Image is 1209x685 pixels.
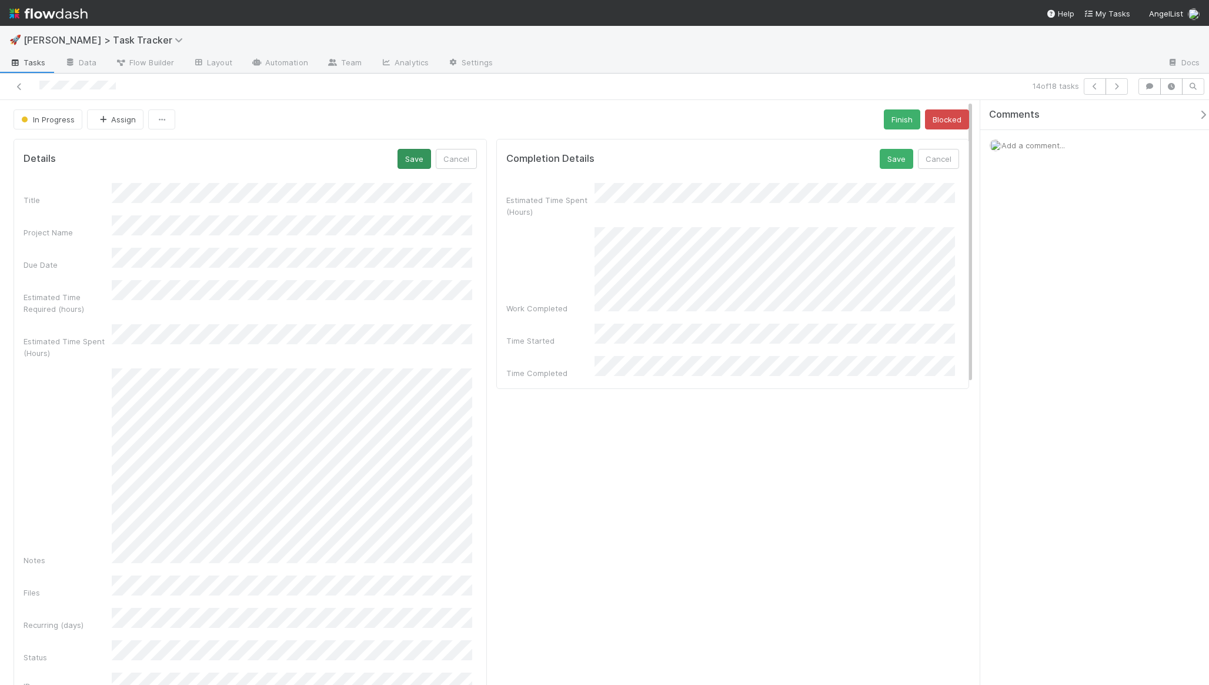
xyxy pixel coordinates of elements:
button: Save [398,149,431,169]
button: Cancel [918,149,959,169]
span: AngelList [1149,9,1183,18]
a: My Tasks [1084,8,1130,19]
a: Team [318,54,371,73]
div: Estimated Time Spent (Hours) [506,194,595,218]
a: Settings [438,54,502,73]
button: Blocked [925,109,969,129]
div: Notes [24,554,112,566]
span: Tasks [9,56,46,68]
span: [PERSON_NAME] > Task Tracker [24,34,189,46]
div: Files [24,587,112,598]
img: avatar_8e0a024e-b700-4f9f-aecf-6f1e79dccd3c.png [1188,8,1200,20]
div: Time Completed [506,367,595,379]
a: Flow Builder [106,54,183,73]
div: Estimated Time Required (hours) [24,291,112,315]
a: Automation [242,54,318,73]
img: logo-inverted-e16ddd16eac7371096b0.svg [9,4,88,24]
div: Due Date [24,259,112,271]
button: Cancel [436,149,477,169]
a: Data [55,54,106,73]
h5: Completion Details [506,153,595,165]
span: Add a comment... [1001,141,1065,150]
div: Time Started [506,335,595,347]
span: In Progress [19,115,75,124]
button: Finish [884,109,920,129]
button: Save [880,149,913,169]
a: Layout [183,54,242,73]
div: Status [24,651,112,663]
div: Help [1046,8,1074,19]
span: 🚀 [9,35,21,45]
span: Comments [989,109,1040,121]
span: 14 of 18 tasks [1033,80,1079,92]
div: Recurring (days) [24,619,112,631]
div: Title [24,194,112,206]
span: Flow Builder [115,56,174,68]
h5: Details [24,153,56,165]
button: In Progress [14,109,82,129]
div: Estimated Time Spent (Hours) [24,335,112,359]
a: Analytics [371,54,438,73]
img: avatar_8e0a024e-b700-4f9f-aecf-6f1e79dccd3c.png [990,139,1001,151]
div: Project Name [24,227,112,238]
a: Docs [1158,54,1209,73]
div: Work Completed [506,302,595,314]
span: My Tasks [1084,9,1130,18]
button: Assign [87,109,143,129]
